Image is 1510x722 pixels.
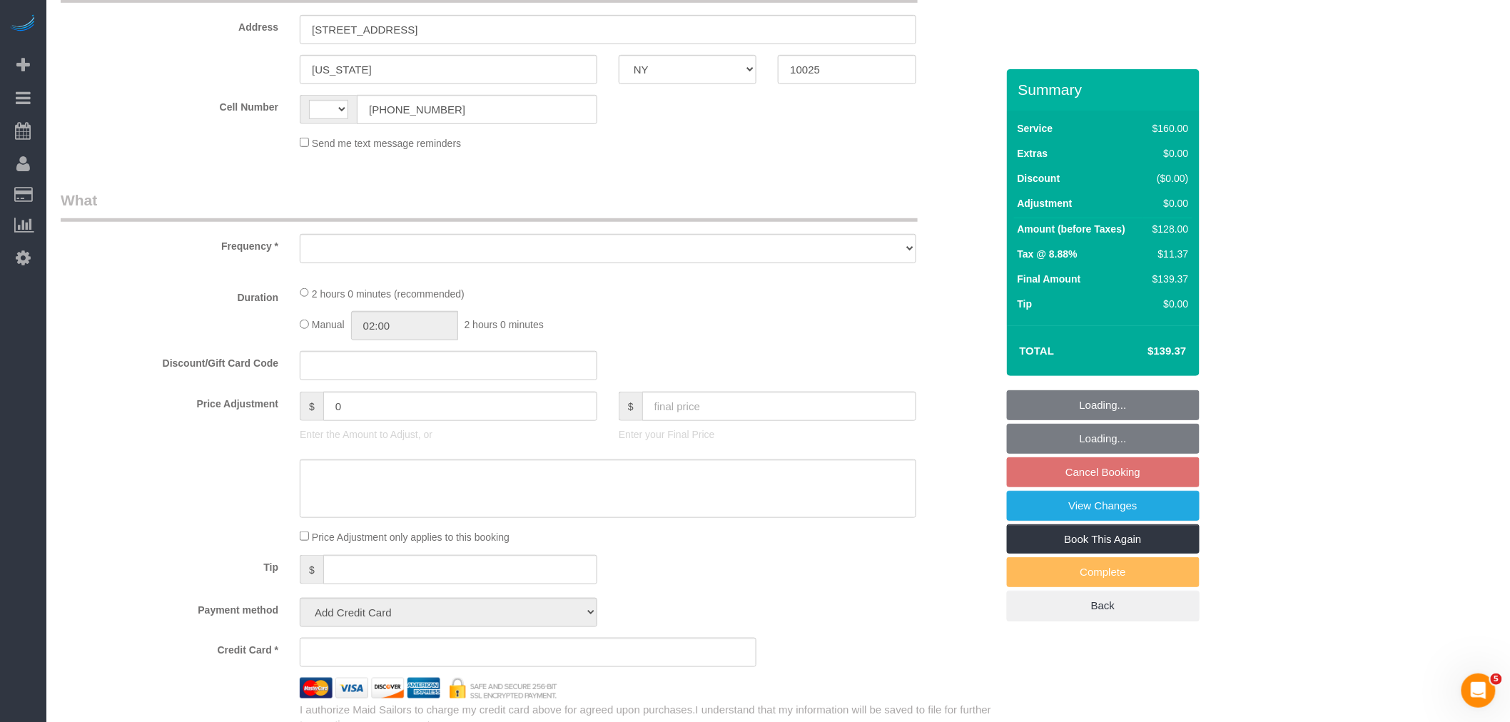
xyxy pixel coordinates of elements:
[50,638,289,657] label: Credit Card *
[1147,272,1188,286] div: $139.37
[1018,81,1192,98] h3: Summary
[1018,247,1078,261] label: Tax @ 8.88%
[50,351,289,370] label: Discount/Gift Card Code
[465,320,544,331] span: 2 hours 0 minutes
[1020,345,1055,357] strong: Total
[1491,673,1502,685] span: 5
[1147,196,1188,210] div: $0.00
[312,320,345,331] span: Manual
[1007,591,1200,621] a: Back
[1018,297,1033,311] label: Tip
[9,14,37,34] img: Automaid Logo
[619,392,642,421] span: $
[1018,146,1048,161] label: Extras
[50,392,289,411] label: Price Adjustment
[50,285,289,305] label: Duration
[1018,121,1053,136] label: Service
[50,234,289,253] label: Frequency *
[312,532,510,543] span: Price Adjustment only applies to this booking
[1018,171,1060,185] label: Discount
[642,392,916,421] input: final price
[50,555,289,574] label: Tip
[312,646,744,659] iframe: Secure card payment input frame
[1105,345,1186,357] h4: $139.37
[1007,491,1200,521] a: View Changes
[289,678,568,698] img: credit cards
[61,190,918,222] legend: What
[1147,222,1188,236] div: $128.00
[1018,272,1081,286] label: Final Amount
[1018,196,1073,210] label: Adjustment
[1018,222,1125,236] label: Amount (before Taxes)
[1007,524,1200,554] a: Book This Again
[312,138,461,149] span: Send me text message reminders
[619,427,916,442] p: Enter your Final Price
[1147,146,1188,161] div: $0.00
[300,55,597,84] input: City
[357,95,597,124] input: Cell Number
[1461,673,1496,708] iframe: Intercom live chat
[1147,247,1188,261] div: $11.37
[300,427,597,442] p: Enter the Amount to Adjust, or
[50,15,289,34] label: Address
[1147,297,1188,311] div: $0.00
[778,55,916,84] input: Zip Code
[50,95,289,114] label: Cell Number
[1147,171,1188,185] div: ($0.00)
[312,288,465,299] span: 2 hours 0 minutes (recommended)
[50,598,289,617] label: Payment method
[300,392,323,421] span: $
[300,555,323,584] span: $
[1147,121,1188,136] div: $160.00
